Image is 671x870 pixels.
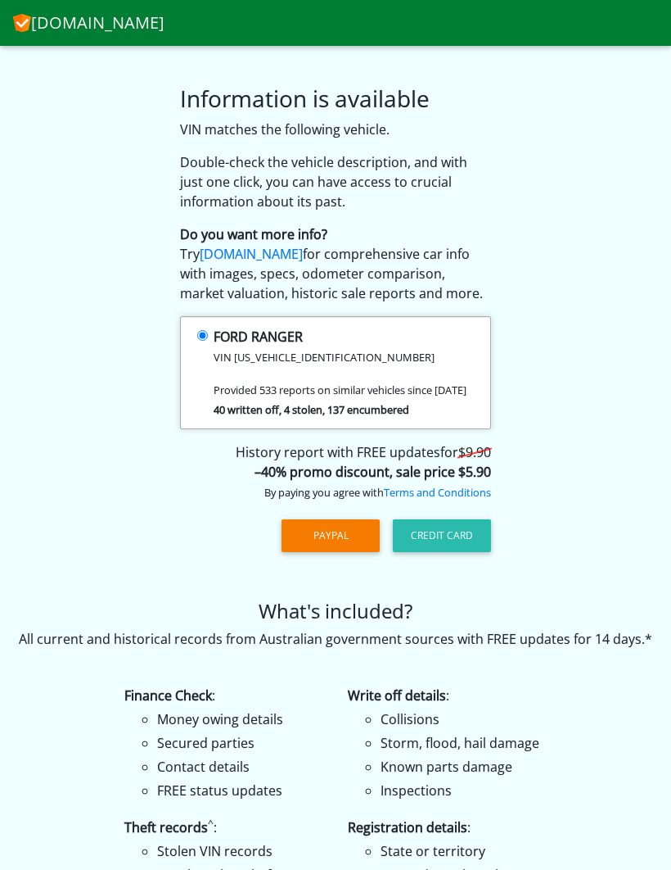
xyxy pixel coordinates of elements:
[200,245,303,263] a: [DOMAIN_NAME]
[180,120,491,139] p: VIN matches the following vehicle.
[264,485,491,500] small: By paying you agree with
[214,383,466,397] small: Provided 533 reports on similar vehicles since [DATE]
[381,781,547,800] li: Inspections
[214,350,435,365] small: VIN [US_VEHICLE_IDENTIFICATION_NUMBER]
[381,733,547,753] li: Storm, flood, hail damage
[458,443,491,461] s: $9.90
[281,519,380,552] button: PayPal
[12,600,659,623] h4: What's included?
[157,757,323,777] li: Contact details
[180,224,491,303] p: Try for comprehensive car info with images, specs, odometer comparison, market valuation, histori...
[180,442,491,501] div: History report with FREE updates
[124,686,323,800] li: :
[12,629,659,649] p: All current and historical records from Australian government sources with FREE updates for 14 days.
[381,757,547,777] li: Known parts damage
[180,152,491,211] p: Double-check the vehicle description, and with just one click, you can have access to crucial inf...
[208,817,214,831] sup: ^
[157,733,323,753] li: Secured parties
[214,402,409,417] strong: 40 written off, 4 stolen, 137 encumbered
[180,85,491,113] h3: Information is available
[13,7,164,39] a: [DOMAIN_NAME]
[124,818,208,836] strong: Theft records
[157,781,323,800] li: FREE status updates
[348,686,446,705] strong: Write off details
[157,709,323,729] li: Money owing details
[348,818,467,836] strong: Registration details
[13,11,31,32] img: CheckVIN.com.au logo
[124,686,212,705] strong: Finance Check
[157,841,323,861] li: Stolen VIN records
[381,841,547,861] li: State or territory
[381,709,547,729] li: Collisions
[393,519,491,552] button: Credit Card
[384,485,491,500] a: Terms and Conditions
[440,443,491,461] span: for
[254,463,491,481] strong: –40% promo discount, sale price $5.90
[348,686,547,800] li: :
[197,330,208,341] input: FORD RANGER VIN [US_VEHICLE_IDENTIFICATION_NUMBER] Provided 533 reports on similar vehicles since...
[214,328,303,346] strong: FORD RANGER
[180,225,327,243] strong: Do you want more info?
